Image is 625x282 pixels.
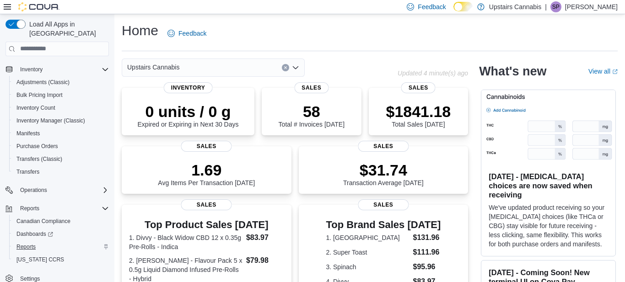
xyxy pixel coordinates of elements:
button: Transfers (Classic) [9,153,113,165]
button: Inventory [2,63,113,76]
div: Sean Paradis [550,1,561,12]
span: Reports [20,205,39,212]
span: Inventory [164,82,213,93]
a: [US_STATE] CCRS [13,254,68,265]
span: Dashboards [16,230,53,238]
span: Transfers (Classic) [13,154,109,165]
svg: External link [612,69,618,74]
span: Inventory Count [16,104,55,112]
dt: 1. Divvy - Black Widow CBD 12 x 0.35g Pre-Rolls - Indica [129,233,242,251]
a: Purchase Orders [13,141,62,152]
span: Feedback [418,2,446,11]
span: Transfers (Classic) [16,155,62,163]
a: Bulk Pricing Import [13,90,66,101]
p: Upstairs Cannabis [489,1,541,12]
a: Inventory Manager (Classic) [13,115,89,126]
button: Operations [16,185,51,196]
div: Avg Items Per Transaction [DATE] [158,161,255,186]
a: Dashboards [13,229,57,239]
button: Inventory Count [9,101,113,114]
span: Load All Apps in [GEOGRAPHIC_DATA] [26,20,109,38]
span: Feedback [178,29,206,38]
span: Washington CCRS [13,254,109,265]
p: 1.69 [158,161,255,179]
p: $1841.18 [386,102,451,121]
a: Manifests [13,128,43,139]
button: Canadian Compliance [9,215,113,228]
span: Sales [294,82,329,93]
span: Reports [16,203,109,214]
span: Manifests [13,128,109,139]
h2: What's new [479,64,546,79]
h3: [DATE] - [MEDICAL_DATA] choices are now saved when receiving [489,172,608,199]
p: We've updated product receiving so your [MEDICAL_DATA] choices (like THCa or CBG) stay visible fo... [489,203,608,249]
span: Purchase Orders [13,141,109,152]
span: Sales [181,141,232,152]
p: [PERSON_NAME] [565,1,618,12]
div: Total Sales [DATE] [386,102,451,128]
span: Inventory [20,66,43,73]
p: | [545,1,547,12]
span: Operations [20,186,47,194]
span: Bulk Pricing Import [16,91,63,99]
span: Inventory Manager (Classic) [16,117,85,124]
span: Operations [16,185,109,196]
button: Open list of options [292,64,299,71]
dd: $131.96 [413,232,441,243]
span: Dashboards [13,229,109,239]
a: Feedback [164,24,210,43]
span: Transfers [13,166,109,177]
dt: 1. [GEOGRAPHIC_DATA] [326,233,409,242]
p: Updated 4 minute(s) ago [398,69,468,77]
span: Adjustments (Classic) [13,77,109,88]
span: Sales [358,199,409,210]
span: Adjustments (Classic) [16,79,70,86]
span: Transfers [16,168,39,176]
span: Sales [401,82,436,93]
p: 58 [279,102,345,121]
button: [US_STATE] CCRS [9,253,113,266]
button: Purchase Orders [9,140,113,153]
span: Inventory Manager (Classic) [13,115,109,126]
a: Transfers [13,166,43,177]
dd: $83.97 [246,232,284,243]
span: Sales [358,141,409,152]
button: Inventory Manager (Classic) [9,114,113,127]
a: Inventory Count [13,102,59,113]
button: Clear input [282,64,289,71]
button: Reports [16,203,43,214]
dd: $79.98 [246,255,284,266]
div: Total # Invoices [DATE] [279,102,345,128]
a: Adjustments (Classic) [13,77,73,88]
button: Transfers [9,165,113,178]
input: Dark Mode [453,2,473,11]
img: Cova [18,2,59,11]
span: Canadian Compliance [13,216,109,227]
button: Reports [2,202,113,215]
div: Transaction Average [DATE] [343,161,424,186]
a: Dashboards [9,228,113,240]
dd: $111.96 [413,247,441,258]
div: Expired or Expiring in Next 30 Days [138,102,239,128]
h3: Top Product Sales [DATE] [129,219,284,230]
h1: Home [122,21,158,40]
button: Manifests [9,127,113,140]
button: Inventory [16,64,46,75]
span: Manifests [16,130,40,137]
span: Purchase Orders [16,143,58,150]
a: Transfers (Classic) [13,154,66,165]
a: View allExternal link [588,68,618,75]
dd: $95.96 [413,261,441,272]
span: SP [552,1,560,12]
dt: 2. Super Toast [326,248,409,257]
span: Upstairs Cannabis [127,62,179,73]
a: Canadian Compliance [13,216,74,227]
span: Inventory Count [13,102,109,113]
h3: Top Brand Sales [DATE] [326,219,441,230]
button: Reports [9,240,113,253]
a: Reports [13,241,39,252]
span: Inventory [16,64,109,75]
span: Canadian Compliance [16,218,70,225]
dt: 3. Spinach [326,262,409,271]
